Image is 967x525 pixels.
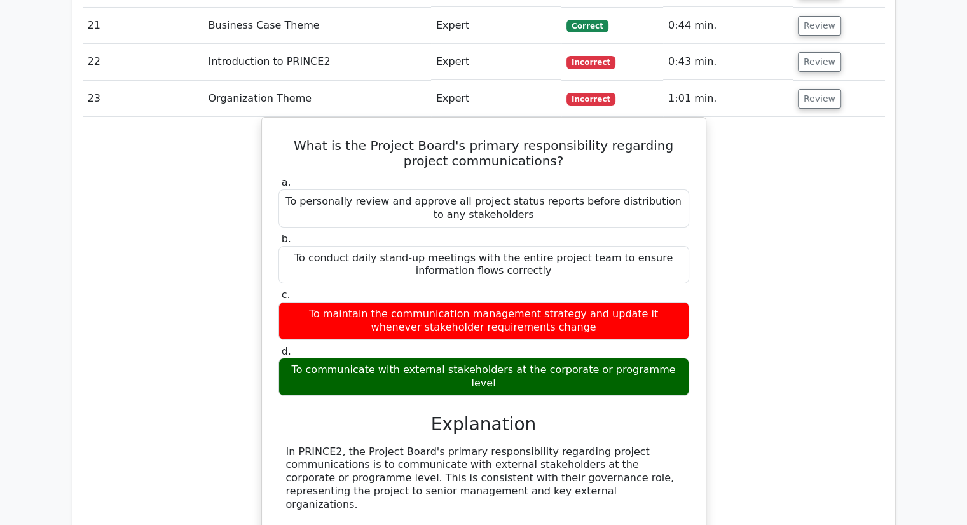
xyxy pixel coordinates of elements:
[431,81,561,117] td: Expert
[282,345,291,357] span: d.
[203,8,430,44] td: Business Case Theme
[278,302,689,340] div: To maintain the communication management strategy and update it whenever stakeholder requirements...
[798,89,841,109] button: Review
[663,8,793,44] td: 0:44 min.
[83,8,203,44] td: 21
[83,44,203,80] td: 22
[566,20,608,32] span: Correct
[566,56,615,69] span: Incorrect
[566,93,615,106] span: Incorrect
[798,16,841,36] button: Review
[431,8,561,44] td: Expert
[663,81,793,117] td: 1:01 min.
[282,289,291,301] span: c.
[203,44,430,80] td: Introduction to PRINCE2
[83,81,203,117] td: 23
[203,81,430,117] td: Organization Theme
[282,176,291,188] span: a.
[431,44,561,80] td: Expert
[278,189,689,228] div: To personally review and approve all project status reports before distribution to any stakeholders
[798,52,841,72] button: Review
[277,138,690,168] h5: What is the Project Board's primary responsibility regarding project communications?
[286,414,682,435] h3: Explanation
[278,358,689,396] div: To communicate with external stakeholders at the corporate or programme level
[282,233,291,245] span: b.
[278,246,689,284] div: To conduct daily stand-up meetings with the entire project team to ensure information flows corre...
[663,44,793,80] td: 0:43 min.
